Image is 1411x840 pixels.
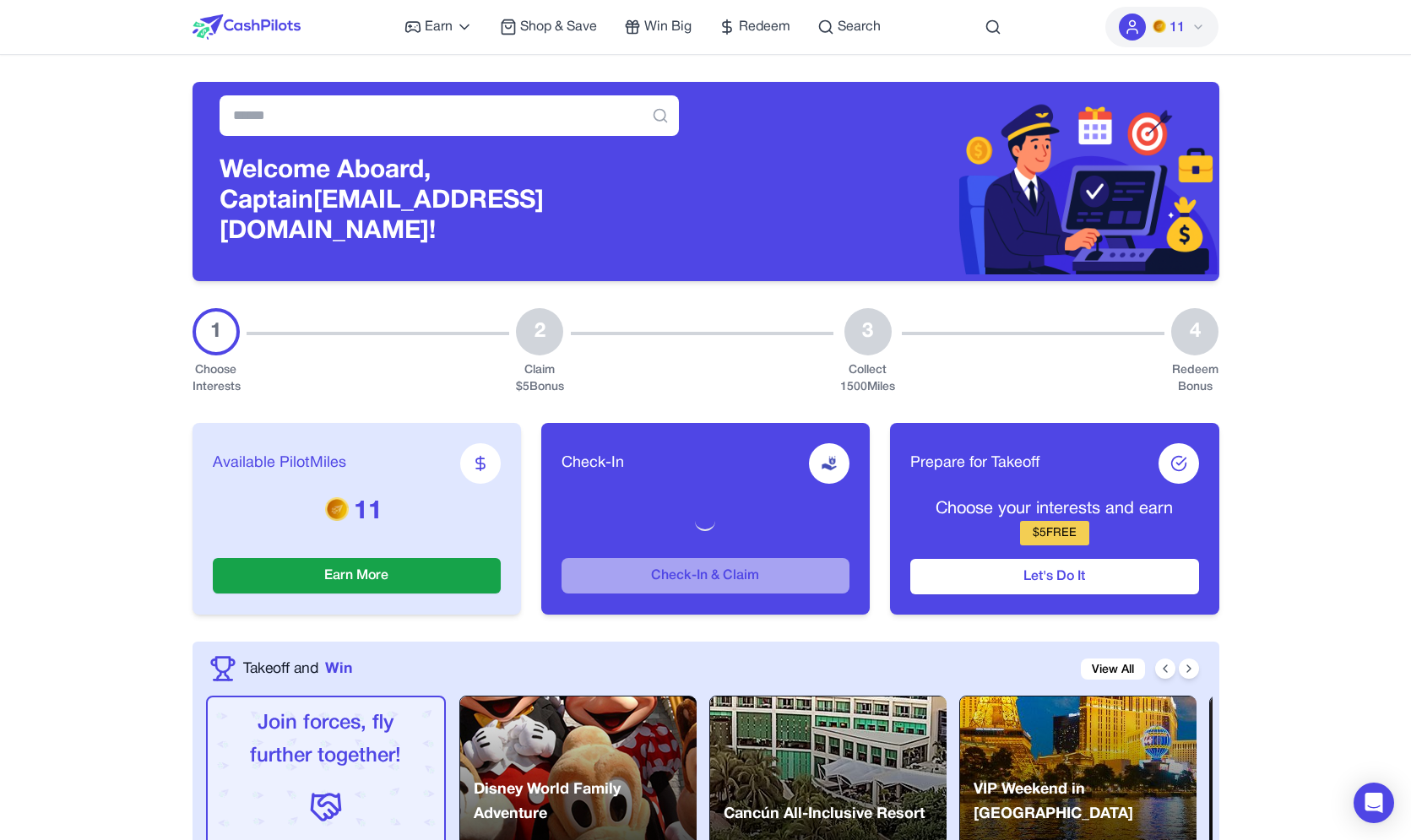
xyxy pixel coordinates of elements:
h3: Welcome Aboard, Captain [EMAIL_ADDRESS][DOMAIN_NAME]! [220,156,679,247]
span: Check-In [562,452,624,475]
img: receive-dollar [821,455,838,472]
div: 1 [193,308,240,355]
p: Disney World Family Adventure [474,778,697,827]
p: Cancún All-Inclusive Resort [724,802,925,826]
a: View All [1081,658,1145,680]
span: Search [838,17,881,37]
img: CashPilots Logo [193,14,301,40]
span: Shop & Save [520,17,597,37]
div: Redeem Bonus [1171,362,1218,396]
div: Collect 1500 Miles [840,362,895,396]
p: 11 [213,497,501,528]
a: Takeoff andWin [243,658,352,680]
button: Check-In & Claim [562,558,849,593]
div: 3 [844,308,892,355]
a: Win Big [624,17,692,37]
div: $ 5 FREE [1020,521,1089,545]
span: Win [325,658,352,680]
a: Redeem [719,17,790,37]
a: Shop & Save [500,17,597,37]
span: Prepare for Takeoff [910,452,1039,475]
button: Let's Do It [910,559,1198,594]
span: Takeoff and [243,658,318,680]
div: Open Intercom Messenger [1354,783,1394,823]
button: PMs11 [1105,7,1218,47]
p: Join forces, fly further together! [221,707,431,773]
div: 2 [516,308,563,355]
a: Earn [404,17,473,37]
div: Claim $ 5 Bonus [516,362,564,396]
span: Win Big [644,17,692,37]
p: Choose your interests and earn [910,497,1198,521]
span: Earn [425,17,453,37]
p: VIP Weekend in [GEOGRAPHIC_DATA] [974,778,1197,827]
img: Header decoration [706,89,1219,274]
div: 4 [1171,308,1218,355]
span: Redeem [739,17,790,37]
img: PMs [1153,19,1166,33]
a: Search [817,17,881,37]
div: Choose Interests [193,362,240,396]
button: Earn More [213,558,501,593]
span: 11 [1170,18,1185,38]
img: PMs [325,496,349,520]
span: Available PilotMiles [213,452,346,475]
